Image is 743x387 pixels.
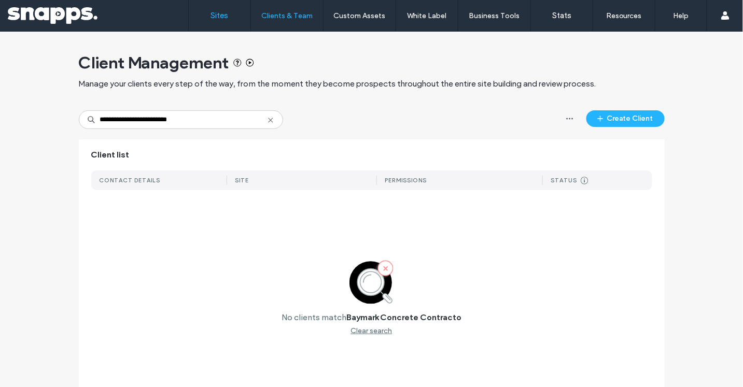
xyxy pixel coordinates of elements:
div: CONTACT DETAILS [100,177,161,184]
div: STATUS [551,177,578,184]
label: White Label [408,11,447,20]
label: Stats [552,11,571,20]
span: Manage your clients every step of the way, from the moment they become prospects throughout the e... [79,78,596,90]
span: Client list [91,149,130,161]
label: Resources [606,11,642,20]
label: Help [674,11,689,20]
div: Clear search [351,326,392,335]
label: Sites [211,11,229,20]
button: Create Client [586,110,665,127]
label: Custom Assets [334,11,386,20]
div: SITE [235,177,249,184]
label: Baymark Concrete Contracto [346,312,461,322]
span: Help [24,7,45,17]
label: Clients & Team [261,11,313,20]
div: PERMISSIONS [385,177,427,184]
label: Business Tools [469,11,520,20]
label: No clients match [282,312,346,322]
span: Client Management [79,52,229,73]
